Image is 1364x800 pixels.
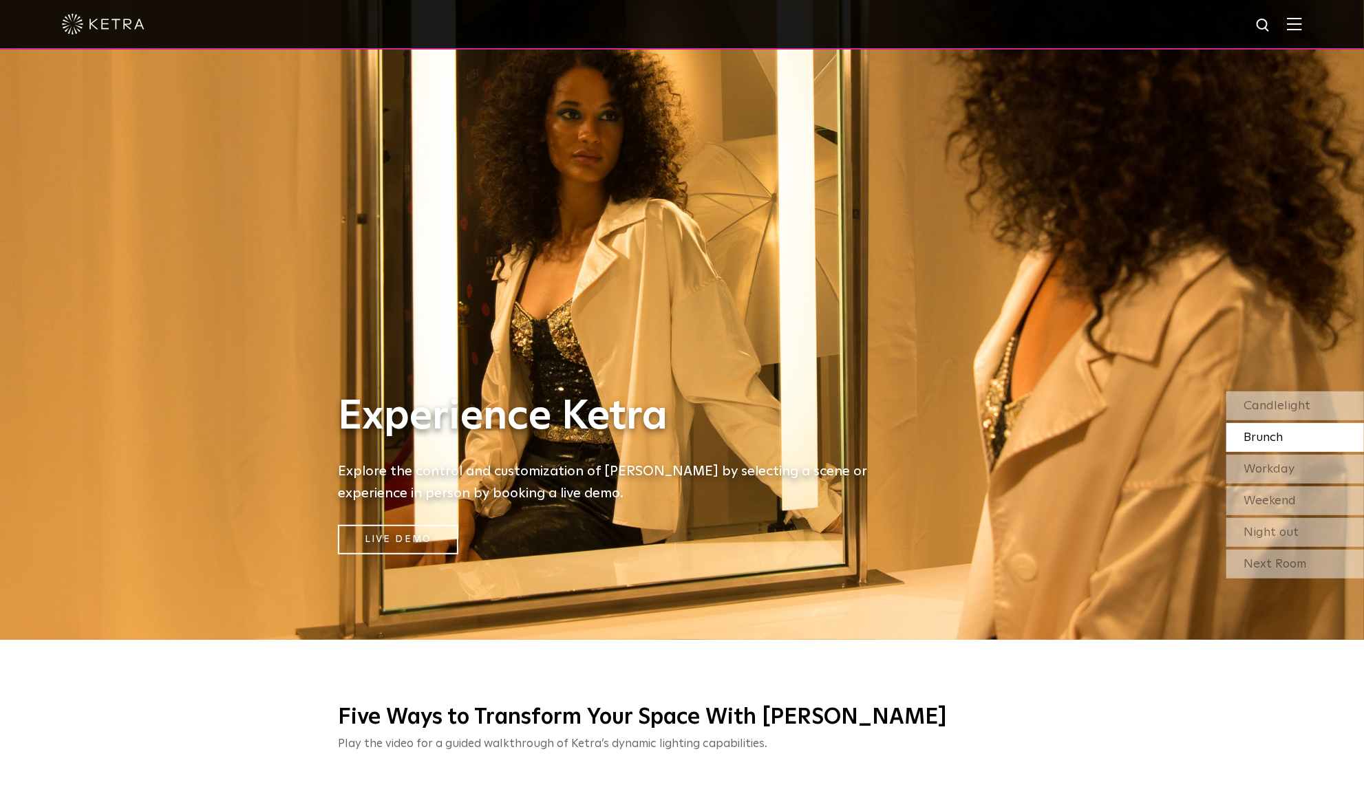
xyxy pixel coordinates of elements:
[338,460,888,504] h5: Explore the control and customization of [PERSON_NAME] by selecting a scene or experience in pers...
[1287,17,1302,30] img: Hamburger%20Nav.svg
[338,704,1026,733] h3: Five Ways to Transform Your Space With [PERSON_NAME]
[338,394,888,440] h1: Experience Ketra
[1255,17,1272,34] img: search icon
[338,738,767,750] span: Play the video for a guided walkthrough of Ketra’s dynamic lighting capabilities.
[1226,550,1364,579] div: Next Room
[1244,431,1283,444] span: Brunch
[1244,526,1299,539] span: Night out
[1244,495,1296,507] span: Weekend
[338,525,458,554] a: Live Demo
[62,14,145,34] img: ketra-logo-2019-white
[1244,463,1294,475] span: Workday
[1244,400,1310,412] span: Candlelight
